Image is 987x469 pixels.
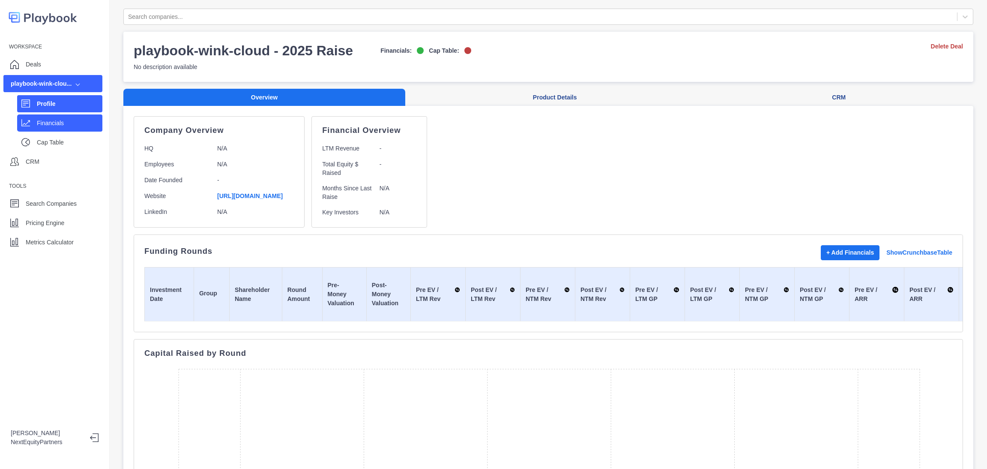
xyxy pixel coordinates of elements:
[11,429,83,438] p: [PERSON_NAME]
[26,238,74,247] p: Metrics Calculator
[405,89,704,106] button: Product Details
[745,286,789,304] div: Pre EV / NTM GP
[134,63,471,72] p: No description available
[784,286,789,294] img: Sort
[322,208,372,217] p: Key Investors
[322,127,416,134] p: Financial Overview
[123,89,405,106] button: Overview
[11,79,72,88] div: playbook-wink-clou...
[380,160,416,177] p: -
[635,286,679,304] div: Pre EV / LTM GP
[144,176,210,185] p: Date Founded
[380,184,416,201] p: N/A
[322,184,372,201] p: Months Since Last Raise
[429,46,459,55] p: Cap Table:
[947,286,954,294] img: Sort
[510,286,515,294] img: Sort
[886,248,952,257] a: Show Crunchbase Table
[909,286,954,304] div: Post EV / ARR
[526,286,570,304] div: Pre EV / NTM Rev
[9,9,77,26] img: logo-colored
[471,286,515,304] div: Post EV / LTM Rev
[380,46,412,55] p: Financials:
[26,60,41,69] p: Deals
[217,192,283,199] a: [URL][DOMAIN_NAME]
[729,286,734,294] img: Sort
[619,286,625,294] img: Sort
[144,160,210,169] p: Employees
[37,138,102,147] p: Cap Table
[564,286,570,294] img: Sort
[855,286,899,304] div: Pre EV / ARR
[144,127,294,134] p: Company Overview
[322,160,372,177] p: Total Equity $ Raised
[287,286,317,304] div: Round Amount
[464,47,471,54] img: off-logo
[26,199,77,208] p: Search Companies
[580,286,625,304] div: Post EV / NTM Rev
[144,248,212,255] p: Funding Rounds
[26,219,64,228] p: Pricing Engine
[704,89,973,106] button: CRM
[380,208,416,217] p: N/A
[199,289,224,300] div: Group
[372,281,405,308] div: Post-Money Valuation
[821,245,879,260] button: + Add Financials
[690,286,734,304] div: Post EV / LTM GP
[37,119,102,128] p: Financials
[328,281,361,308] div: Pre-Money Valuation
[800,286,844,304] div: Post EV / NTM GP
[892,286,899,294] img: Sort
[217,176,294,185] p: -
[144,207,210,216] p: LinkedIn
[144,192,210,201] p: Website
[455,286,460,294] img: Sort
[673,286,679,294] img: Sort
[416,286,460,304] div: Pre EV / LTM Rev
[931,42,963,51] a: Delete Deal
[322,144,372,153] p: LTM Revenue
[235,286,277,304] div: Shareholder Name
[144,350,952,357] p: Capital Raised by Round
[417,47,424,54] img: on-logo
[838,286,844,294] img: Sort
[150,286,188,304] div: Investment Date
[217,207,294,216] p: N/A
[217,144,294,153] p: N/A
[380,144,416,153] p: -
[37,99,102,108] p: Profile
[217,160,294,169] p: N/A
[134,42,353,59] h3: playbook-wink-cloud - 2025 Raise
[11,438,83,447] p: NextEquityPartners
[26,157,39,166] p: CRM
[144,144,210,153] p: HQ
